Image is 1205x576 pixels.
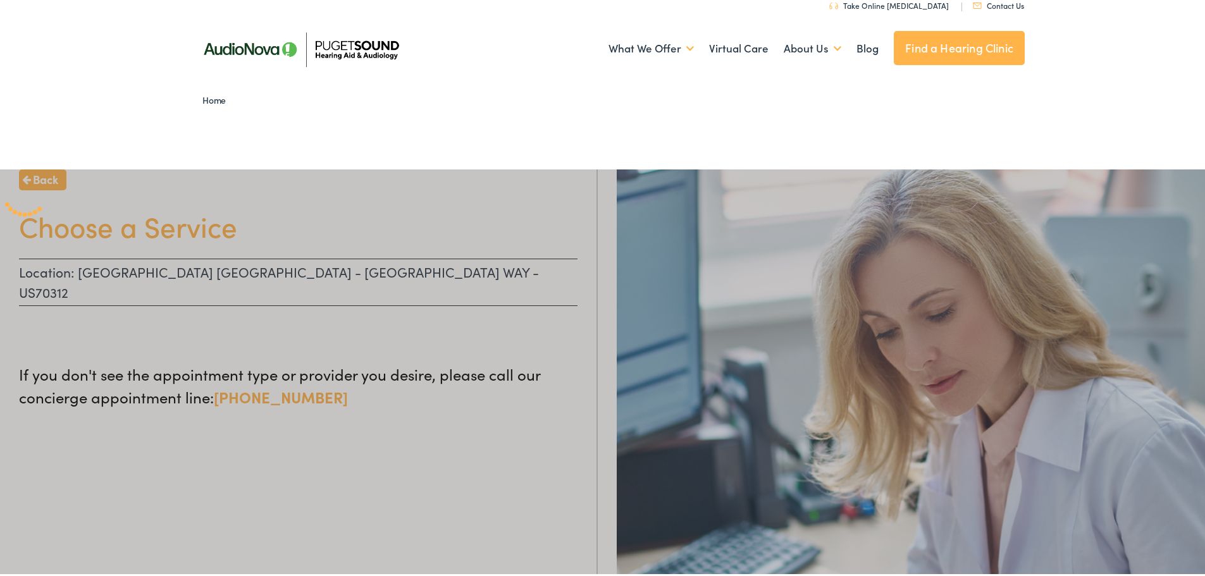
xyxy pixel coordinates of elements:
[202,91,232,104] a: Home
[709,23,769,70] a: Virtual Care
[784,23,841,70] a: About Us
[609,23,694,70] a: What We Offer
[894,28,1025,63] a: Find a Hearing Clinic
[856,23,879,70] a: Blog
